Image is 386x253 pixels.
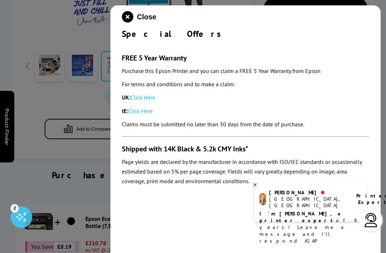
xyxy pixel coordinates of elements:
[122,53,369,63] h3: FREE 5 Year Warranty
[137,13,156,21] span: Close
[122,120,369,129] p: Claims must be submitted no later than 30 days from the date of purchase.
[269,196,347,209] div: [GEOGRAPHIC_DATA], [GEOGRAPHIC_DATA]
[122,144,369,154] h3: Shipped with 14K Black & 5.2k CMY Inks*
[130,94,155,101] a: Click Here
[122,28,369,39] div: Special Offers
[364,213,378,227] img: user-headset-light.svg
[122,107,128,115] strong: IE:
[122,94,130,101] strong: UK:
[122,11,156,23] button: close modal
[259,193,266,205] img: amy-livechat.png
[122,79,369,89] p: For terms and conditions and to make a claim:
[128,107,153,115] a: Click Here
[259,210,362,244] p: of 8 years! Leave me a message and I'll respond ASAP
[269,189,347,196] div: [PERSON_NAME]
[11,204,19,212] div: 2
[259,210,343,224] b: I'm [PERSON_NAME], a printer expert
[122,66,369,76] p: Purchase this Epson Printer and you can claim a FREE 5 Year Warranty from Epson
[122,158,362,185] em: Page yields are declared by the manufacturer in accordance with ISO/IEC standards or occasionally...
